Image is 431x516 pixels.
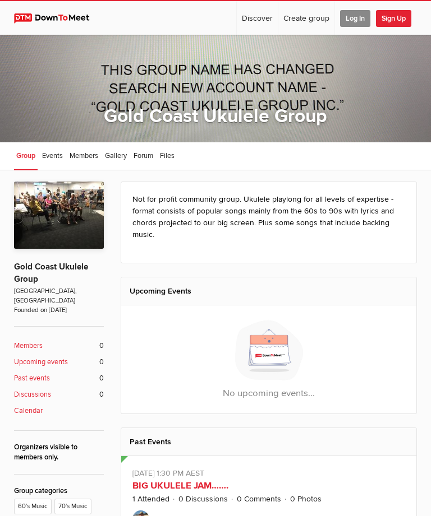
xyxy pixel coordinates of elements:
[99,357,104,368] span: 0
[42,151,63,160] span: Events
[99,341,104,351] span: 0
[376,10,411,27] span: Sign Up
[131,142,155,170] a: Forum
[99,389,104,400] span: 0
[14,406,43,416] b: Calendar
[290,494,322,504] a: 0 Photos
[14,357,104,368] a: Upcoming events 0
[40,142,65,170] a: Events
[132,480,228,491] a: BIG UKULELE JAM…….
[340,10,370,27] span: Log In
[121,305,416,413] div: No upcoming events...
[70,151,98,160] span: Members
[278,1,334,35] a: Create group
[132,494,169,504] a: 1 Attended
[14,389,104,400] a: Discussions 0
[237,1,278,35] a: Discover
[130,277,408,305] h2: Upcoming Events
[14,373,104,384] a: Past events 0
[14,286,104,305] span: [GEOGRAPHIC_DATA], [GEOGRAPHIC_DATA]
[14,305,104,315] span: Founded on [DATE]
[16,151,35,160] span: Group
[14,373,50,384] b: Past events
[67,142,100,170] a: Members
[14,142,38,170] a: Group
[14,357,68,368] b: Upcoming events
[103,142,129,170] a: Gallery
[99,373,104,384] span: 0
[14,182,104,249] img: Gold Coast Ukulele Group
[14,341,104,351] a: Members 0
[376,1,416,35] a: Sign Up
[132,193,405,240] p: Not for profit community group. Ukulele playlong for all levels of expertise - format consists of...
[335,1,375,35] a: Log In
[14,389,51,400] b: Discussions
[14,406,104,416] a: Calendar
[105,151,127,160] span: Gallery
[130,428,408,455] h2: Past Events
[132,467,405,479] p: [DATE] 1:30 PM AEST
[158,142,177,170] a: Files
[14,486,104,496] div: Group categories
[14,341,43,351] b: Members
[178,494,228,504] a: 0 Discussions
[160,151,175,160] span: Files
[14,13,100,24] img: DownToMeet
[134,151,153,160] span: Forum
[237,494,281,504] a: 0 Comments
[14,442,104,463] div: Organizers visible to members only.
